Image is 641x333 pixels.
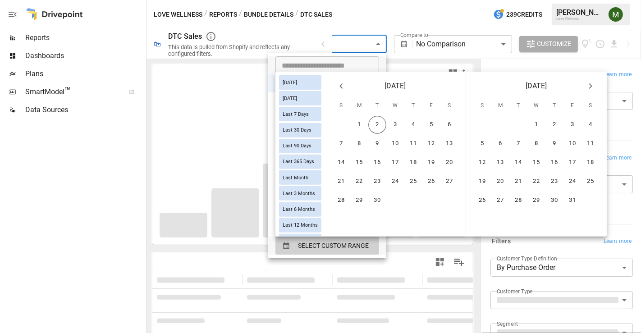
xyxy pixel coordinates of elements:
[491,192,509,210] button: 27
[279,79,301,85] span: [DATE]
[279,218,321,233] div: Last 12 Months
[350,116,368,134] button: 1
[441,97,458,115] span: Saturday
[528,97,545,115] span: Wednesday
[527,135,545,153] button: 8
[332,173,350,191] button: 21
[491,173,509,191] button: 20
[492,97,508,115] span: Monday
[279,96,301,101] span: [DATE]
[279,191,319,196] span: Last 3 Months
[527,116,545,134] button: 1
[279,91,321,105] div: [DATE]
[474,97,490,115] span: Sunday
[268,219,386,237] li: Last Quarter
[279,155,321,169] div: Last 365 Days
[386,173,404,191] button: 24
[268,164,386,182] li: Last 12 Months
[368,135,386,153] button: 9
[491,154,509,172] button: 13
[368,154,386,172] button: 16
[268,146,386,164] li: Last 6 Months
[333,97,349,115] span: Sunday
[279,234,321,248] div: Last Year
[368,116,386,134] button: 2
[563,192,581,210] button: 31
[473,135,491,153] button: 5
[440,154,458,172] button: 20
[386,135,404,153] button: 10
[545,116,563,134] button: 2
[473,154,491,172] button: 12
[268,74,386,92] li: [DATE]
[268,128,386,146] li: Last 3 Months
[545,135,563,153] button: 9
[581,77,600,95] button: Next month
[563,116,581,134] button: 3
[546,97,563,115] span: Thursday
[332,135,350,153] button: 7
[440,116,458,134] button: 6
[279,202,321,216] div: Last 6 Months
[386,116,404,134] button: 3
[509,154,527,172] button: 14
[581,173,600,191] button: 25
[279,111,312,117] span: Last 7 Days
[509,135,527,153] button: 7
[279,186,321,201] div: Last 3 Months
[350,173,368,191] button: 22
[423,97,440,115] span: Friday
[279,123,321,137] div: Last 30 Days
[491,135,509,153] button: 6
[440,135,458,153] button: 13
[527,173,545,191] button: 22
[350,135,368,153] button: 8
[526,80,547,92] span: [DATE]
[563,154,581,172] button: 17
[510,97,527,115] span: Tuesday
[368,192,386,210] button: 30
[564,97,581,115] span: Friday
[332,192,350,210] button: 28
[527,154,545,172] button: 15
[545,154,563,172] button: 16
[473,192,491,210] button: 26
[268,92,386,110] li: Last 7 Days
[368,173,386,191] button: 23
[268,201,386,219] li: This Quarter
[350,192,368,210] button: 29
[279,139,321,153] div: Last 90 Days
[332,154,350,172] button: 14
[279,127,315,133] span: Last 30 Days
[545,173,563,191] button: 23
[387,97,403,115] span: Wednesday
[279,159,318,164] span: Last 365 Days
[279,170,321,185] div: Last Month
[422,154,440,172] button: 19
[332,77,350,95] button: Previous month
[350,154,368,172] button: 15
[385,80,406,92] span: [DATE]
[386,154,404,172] button: 17
[279,175,312,181] span: Last Month
[440,173,458,191] button: 27
[509,173,527,191] button: 21
[545,192,563,210] button: 30
[509,192,527,210] button: 28
[405,97,421,115] span: Thursday
[279,222,321,228] span: Last 12 Months
[279,143,315,149] span: Last 90 Days
[279,206,319,212] span: Last 6 Months
[369,97,385,115] span: Tuesday
[563,135,581,153] button: 10
[279,75,321,90] div: [DATE]
[422,173,440,191] button: 26
[422,116,440,134] button: 5
[581,116,600,134] button: 4
[527,192,545,210] button: 29
[404,135,422,153] button: 11
[404,154,422,172] button: 18
[279,107,321,121] div: Last 7 Days
[298,240,369,251] span: SELECT CUSTOM RANGE
[422,135,440,153] button: 12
